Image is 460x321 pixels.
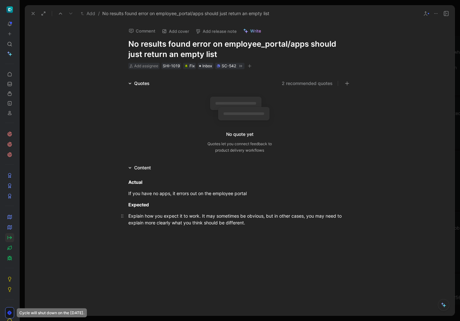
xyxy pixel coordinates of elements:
div: If you have no apps, it errors out on the employee portal [128,190,351,197]
button: 2 recommended quotes [282,80,333,87]
div: Content [126,164,153,172]
img: ShiftControl [6,6,13,13]
h1: No results found error on employee_portal/apps should just return an empty list [128,39,351,60]
div: Quotes [134,80,150,87]
strong: Actual [128,179,143,185]
img: 🪲 [184,64,188,68]
button: Comment [126,26,158,35]
div: SHI-1019 [163,63,180,69]
div: Fix [184,63,195,69]
button: Add cover [159,27,192,36]
button: Write [240,26,264,35]
button: Add release note [193,27,240,36]
span: / [98,10,100,17]
strong: Expected [128,202,149,207]
div: No quote yet [226,130,253,138]
span: No results found error on employee_portal/apps should just return an empty list [102,10,269,17]
button: ShiftControl [5,5,14,14]
div: Quotes let you connect feedback to product delivery workflows [207,141,272,154]
div: SC-542 [222,63,236,69]
div: Cycle will shut down on the [DATE]. [17,308,87,317]
div: Content [134,164,151,172]
div: 🪲Fix [183,63,196,69]
button: Add [79,10,97,17]
span: Inbox [202,63,212,69]
span: Add assignee [134,63,158,68]
div: Quotes [126,80,152,87]
span: Write [250,28,261,34]
div: Explain how you expect it to work. It may sometimes be obvious, but in other cases, you may need ... [128,212,351,226]
div: Inbox [198,63,213,69]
